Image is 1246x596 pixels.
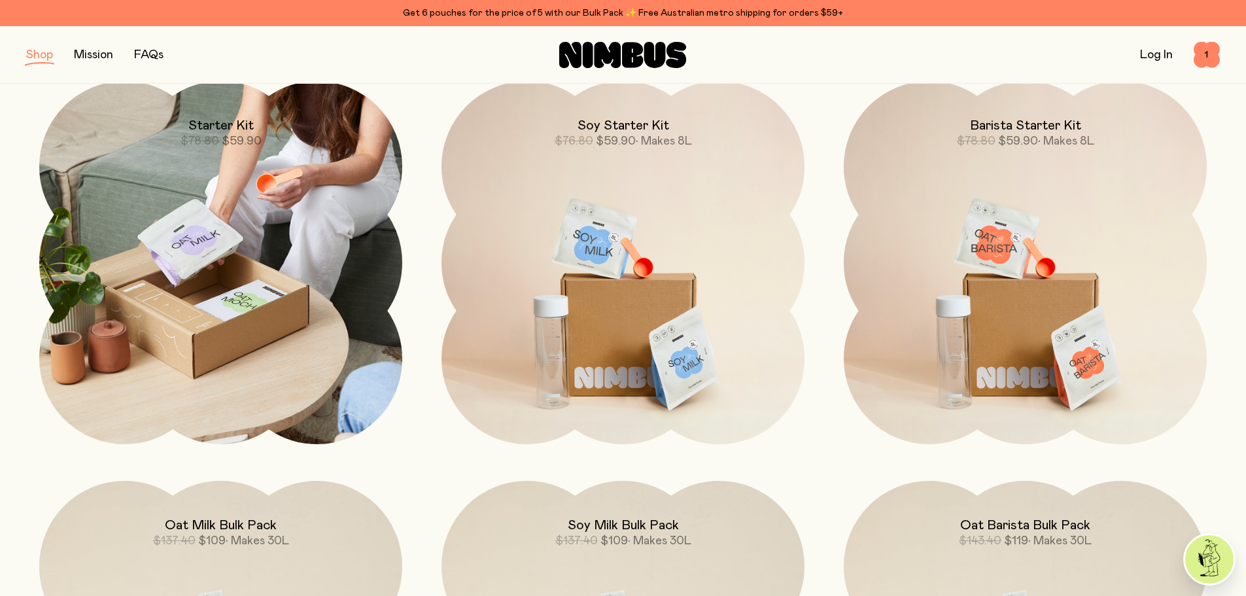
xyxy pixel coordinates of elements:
h2: Oat Milk Bulk Pack [165,517,277,533]
span: • Makes 8L [1038,135,1094,147]
span: $143.40 [959,535,1001,547]
h2: Starter Kit [188,118,254,133]
a: Barista Starter Kit$78.80$59.90• Makes 8L [844,81,1207,444]
span: $137.40 [555,535,598,547]
span: • Makes 30L [628,535,691,547]
span: • Makes 8L [636,135,692,147]
img: agent [1185,535,1234,584]
h2: Oat Barista Bulk Pack [960,517,1090,533]
button: 1 [1194,42,1220,68]
span: $76.80 [555,135,593,147]
span: $59.90 [596,135,636,147]
span: $137.40 [153,535,196,547]
span: • Makes 30L [1028,535,1092,547]
a: Soy Starter Kit$76.80$59.90• Makes 8L [441,81,805,444]
span: $78.80 [181,135,219,147]
span: $119 [1004,535,1028,547]
a: Log In [1140,49,1173,61]
h2: Soy Milk Bulk Pack [568,517,679,533]
span: $109 [600,535,628,547]
span: $59.90 [998,135,1038,147]
h2: Barista Starter Kit [970,118,1081,133]
h2: Soy Starter Kit [578,118,669,133]
span: $109 [198,535,226,547]
span: • Makes 30L [226,535,289,547]
span: $78.80 [957,135,995,147]
span: $59.90 [222,135,262,147]
a: FAQs [134,49,164,61]
a: Mission [74,49,113,61]
a: Starter Kit$78.80$59.90 [39,81,402,444]
div: Get 6 pouches for the price of 5 with our Bulk Pack ✨ Free Australian metro shipping for orders $59+ [26,5,1220,21]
